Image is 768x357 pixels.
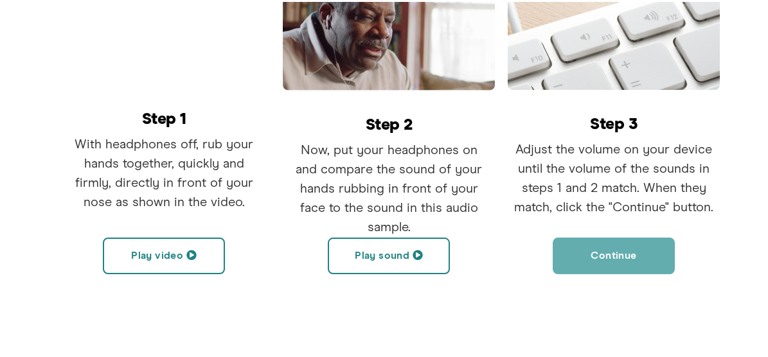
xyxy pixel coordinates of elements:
[283,115,495,131] h6: Step 2
[58,133,270,210] p: With headphones off, rub your hands together, quickly and firmly, directly in front of your nose ...
[508,138,720,215] p: Adjust the volume on your device until the volume of the sounds in steps 1 and 2 match. When they...
[58,109,270,125] h6: Step 1
[553,236,675,272] button: Continue
[328,236,450,272] button: Play sound
[103,236,225,272] button: Play video
[508,114,720,130] h6: Step 3
[283,139,495,235] p: Now, put your headphones on and compare the sound of your hands rubbing in front of your face to ...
